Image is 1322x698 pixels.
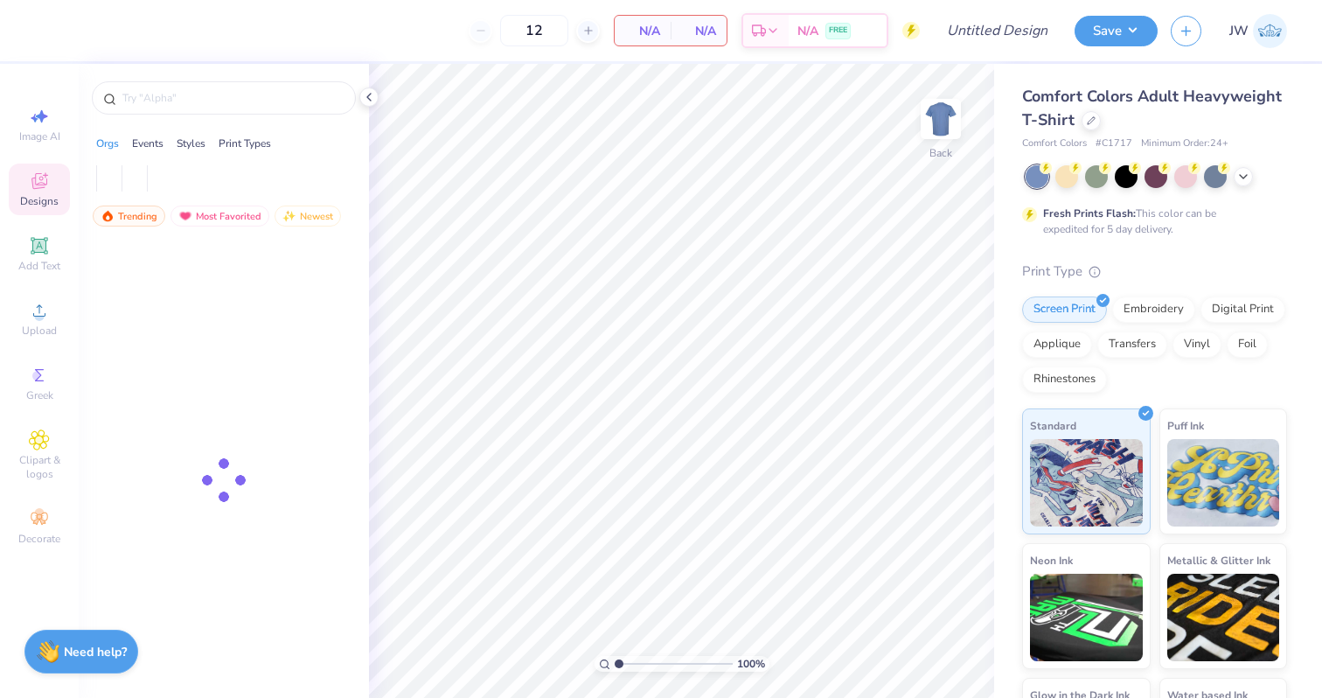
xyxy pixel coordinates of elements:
span: Decorate [18,532,60,546]
div: This color can be expedited for 5 day delivery. [1043,206,1258,237]
img: trending.gif [101,210,115,222]
span: Standard [1030,416,1076,435]
input: Try "Alpha" [121,89,344,107]
a: JW [1229,14,1287,48]
div: Digital Print [1200,297,1285,323]
span: N/A [797,22,818,40]
span: Minimum Order: 24 + [1141,136,1228,151]
input: – – [500,15,568,46]
span: Puff Ink [1167,416,1204,435]
div: Newest [275,206,341,227]
div: Applique [1022,332,1092,358]
span: Designs [20,194,59,208]
div: Embroidery [1112,297,1195,323]
span: Add Text [18,259,60,273]
img: Back [923,101,958,136]
div: Foil [1227,332,1268,358]
span: Image AI [19,129,60,143]
span: N/A [681,22,716,40]
img: Neon Ink [1030,574,1143,661]
div: Orgs [96,136,119,151]
div: Styles [177,136,205,151]
div: Print Types [219,136,271,151]
img: Standard [1030,439,1143,527]
span: Comfort Colors [1022,136,1087,151]
div: Transfers [1097,332,1167,358]
span: Clipart & logos [9,453,70,481]
button: Save [1075,16,1158,46]
div: Trending [93,206,165,227]
img: Puff Ink [1167,439,1280,527]
div: Vinyl [1172,332,1221,358]
span: Metallic & Glitter Ink [1167,551,1270,569]
span: Upload [22,324,57,338]
img: Jane White [1253,14,1287,48]
span: Greek [26,388,53,402]
div: Rhinestones [1022,366,1107,393]
div: Most Favorited [170,206,269,227]
img: most_fav.gif [178,210,192,222]
div: Events [132,136,164,151]
span: FREE [829,24,847,37]
span: N/A [625,22,660,40]
div: Back [929,145,952,161]
img: Metallic & Glitter Ink [1167,574,1280,661]
strong: Need help? [64,644,127,660]
img: Newest.gif [282,210,296,222]
strong: Fresh Prints Flash: [1043,206,1136,220]
span: # C1717 [1096,136,1132,151]
input: Untitled Design [933,13,1061,48]
span: Neon Ink [1030,551,1073,569]
div: Print Type [1022,262,1287,282]
span: JW [1229,21,1249,41]
span: Comfort Colors Adult Heavyweight T-Shirt [1022,86,1282,130]
span: 100 % [737,656,765,672]
div: Screen Print [1022,297,1107,323]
